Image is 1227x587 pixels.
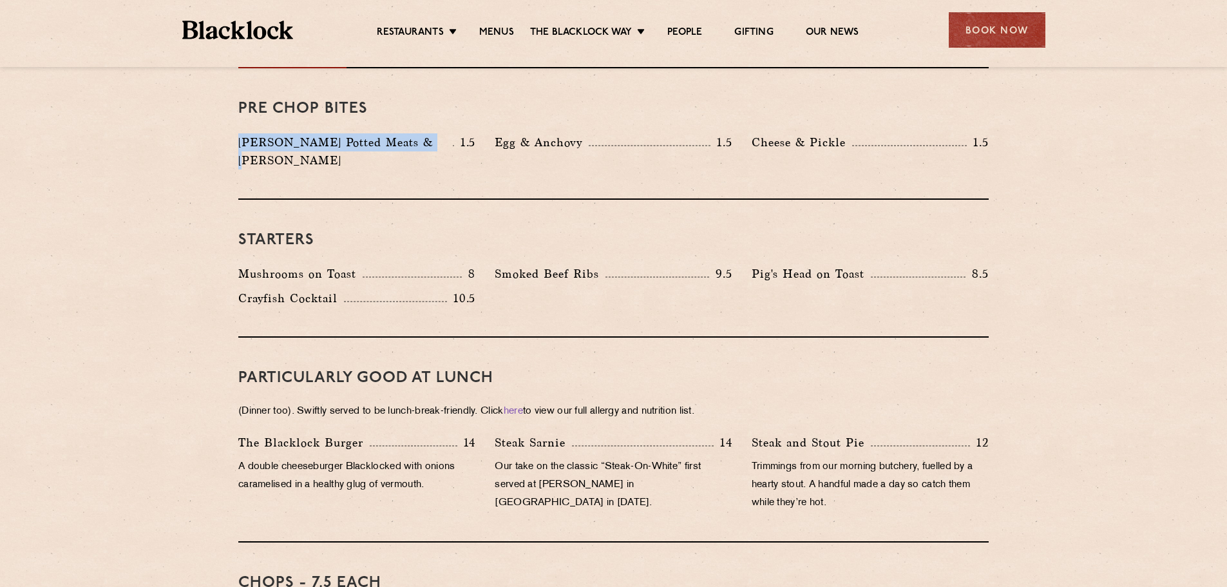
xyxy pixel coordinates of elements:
[965,265,989,282] p: 8.5
[667,26,702,41] a: People
[182,21,294,39] img: BL_Textured_Logo-footer-cropped.svg
[238,232,989,249] h3: Starters
[462,265,475,282] p: 8
[734,26,773,41] a: Gifting
[806,26,859,41] a: Our News
[238,370,989,387] h3: PARTICULARLY GOOD AT LUNCH
[238,101,989,117] h3: Pre Chop Bites
[495,458,732,512] p: Our take on the classic “Steak-On-White” first served at [PERSON_NAME] in [GEOGRAPHIC_DATA] in [D...
[238,434,370,452] p: The Blacklock Burger
[504,407,523,416] a: here
[238,403,989,421] p: (Dinner too). Swiftly served to be lunch-break-friendly. Click to view our full allergy and nutri...
[752,434,871,452] p: Steak and Stout Pie
[479,26,514,41] a: Menus
[495,133,589,151] p: Egg & Anchovy
[967,134,989,151] p: 1.5
[752,133,852,151] p: Cheese & Pickle
[709,265,732,282] p: 9.5
[949,12,1045,48] div: Book Now
[238,458,475,494] p: A double cheeseburger Blacklocked with onions caramelised in a healthy glug of vermouth.
[752,458,989,512] p: Trimmings from our morning butchery, fuelled by a hearty stout. A handful made a day so catch the...
[710,134,732,151] p: 1.5
[495,265,605,283] p: Smoked Beef Ribs
[752,265,871,283] p: Pig's Head on Toast
[238,133,453,169] p: [PERSON_NAME] Potted Meats & [PERSON_NAME]
[377,26,444,41] a: Restaurants
[238,265,363,283] p: Mushrooms on Toast
[238,289,344,307] p: Crayfish Cocktail
[970,434,989,451] p: 12
[457,434,476,451] p: 14
[714,434,732,451] p: 14
[530,26,632,41] a: The Blacklock Way
[447,290,475,307] p: 10.5
[454,134,476,151] p: 1.5
[495,434,572,452] p: Steak Sarnie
